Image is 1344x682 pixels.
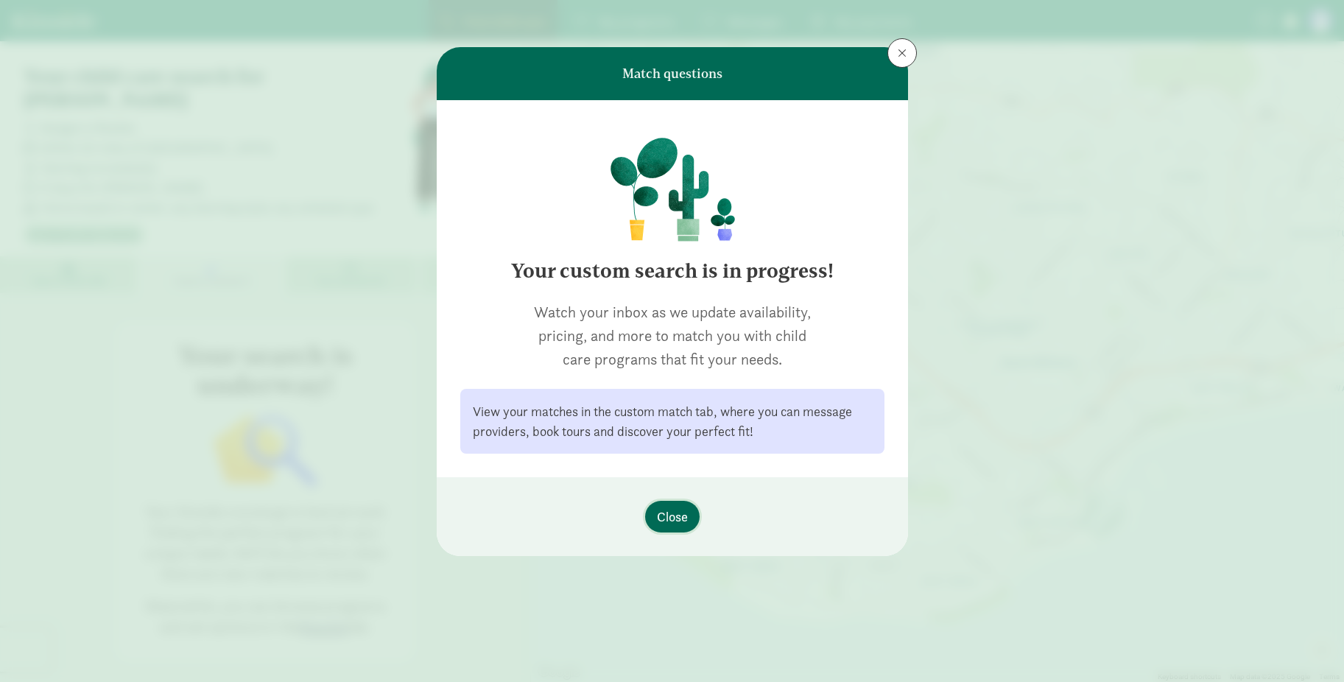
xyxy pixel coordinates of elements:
[460,259,884,283] h4: Your custom search is in progress!
[622,66,722,81] h6: Match questions
[524,300,820,371] p: Watch your inbox as we update availability, pricing, and more to match you with child care progra...
[473,401,872,441] div: View your matches in the custom match tab, where you can message providers, book tours and discov...
[645,501,700,532] button: Close
[657,507,688,527] span: Close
